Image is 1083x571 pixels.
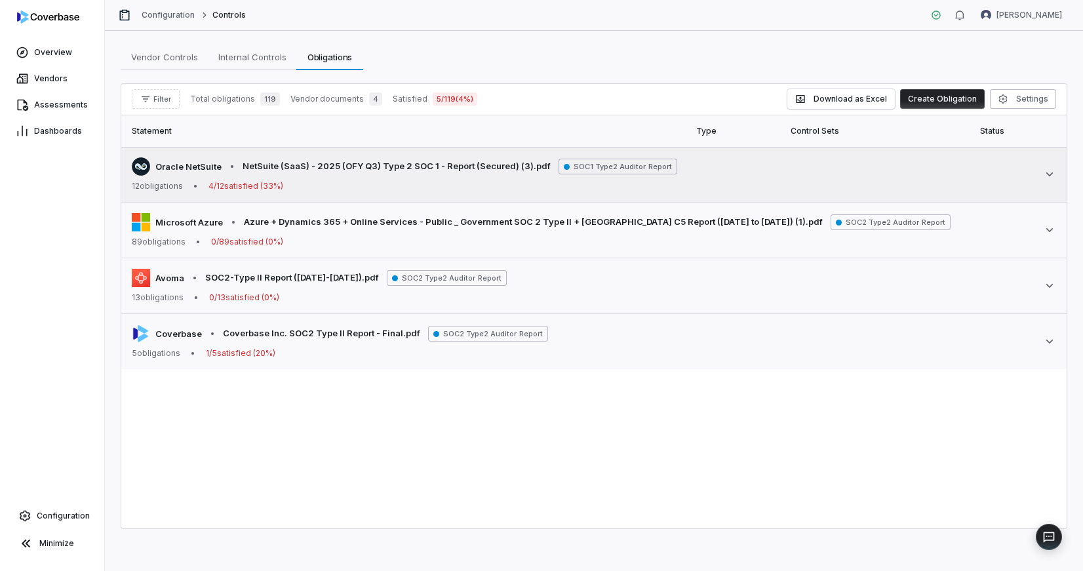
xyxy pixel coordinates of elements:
[190,94,255,104] span: Total obligations
[260,92,280,106] span: 119
[3,119,102,143] a: Dashboards
[212,10,246,20] span: Controls
[132,292,184,303] span: 13 obligations
[34,73,68,84] span: Vendors
[126,49,203,66] span: Vendor Controls
[231,216,236,229] span: •
[155,272,184,284] span: Avoma
[196,237,201,247] span: •
[3,41,102,64] a: Overview
[5,530,99,557] button: Minimize
[213,49,292,66] span: Internal Controls
[223,327,420,340] span: Coverbase Inc. SOC2 Type II Report - Final.pdf
[121,115,688,147] th: Statement
[302,49,358,66] span: Obligations
[132,89,180,109] button: Filter
[996,10,1062,20] span: [PERSON_NAME]
[34,100,88,110] span: Assessments
[210,327,215,340] span: •
[208,181,283,191] span: 4 / 12 satisfied ( 33 %)
[37,511,90,521] span: Configuration
[369,92,382,106] span: 4
[17,10,79,24] img: logo-D7KZi-bG.svg
[229,160,235,173] span: •
[132,181,183,191] span: 12 obligations
[244,216,823,229] span: Azure + Dynamics 365 + Online Services - Public _ Government SOC 2 Type II + [GEOGRAPHIC_DATA] C5...
[559,159,677,174] span: SOC1 Type2 Auditor Report
[194,292,199,303] span: •
[433,92,477,106] span: 5 / 119 ( 4 %)
[3,93,102,117] a: Assessments
[155,216,223,228] span: Microsoft Azure
[831,214,951,230] span: SOC2 Type2 Auditor Report
[973,5,1070,25] button: Chintha Anil Kumar avatar[PERSON_NAME]
[5,504,99,528] a: Configuration
[290,94,364,104] span: Vendor documents
[428,326,548,342] span: SOC2 Type2 Auditor Report
[972,115,1067,147] th: Status
[34,126,82,136] span: Dashboards
[132,237,186,247] span: 89 obligations
[206,348,275,359] span: 1 / 5 satisfied ( 20 %)
[132,348,180,359] span: 5 obligations
[981,10,991,20] img: Chintha Anil Kumar avatar
[393,94,427,104] span: Satisfied
[209,292,279,303] span: 0 / 13 satisfied ( 0 %)
[3,67,102,90] a: Vendors
[192,271,197,285] span: •
[205,271,379,285] span: SOC2-Type II Report ([DATE]-[DATE]).pdf
[243,160,551,173] span: NetSuite (SaaS) - 2025 (OFY Q3) Type 2 SOC 1 - Report (Secured) (3).pdf
[783,115,972,147] th: Control Sets
[193,181,198,191] span: •
[39,538,74,549] span: Minimize
[387,270,507,286] span: SOC2 Type2 Auditor Report
[688,115,783,147] th: Type
[900,89,985,109] button: Create Obligation
[153,94,171,104] span: Filter
[155,328,202,340] span: Coverbase
[990,89,1056,109] button: Settings
[34,47,72,58] span: Overview
[787,89,895,109] button: Download as Excel
[155,161,222,172] span: Oracle NetSuite
[211,237,283,247] span: 0 / 89 satisfied ( 0 %)
[142,10,195,20] a: Configuration
[191,348,195,359] span: •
